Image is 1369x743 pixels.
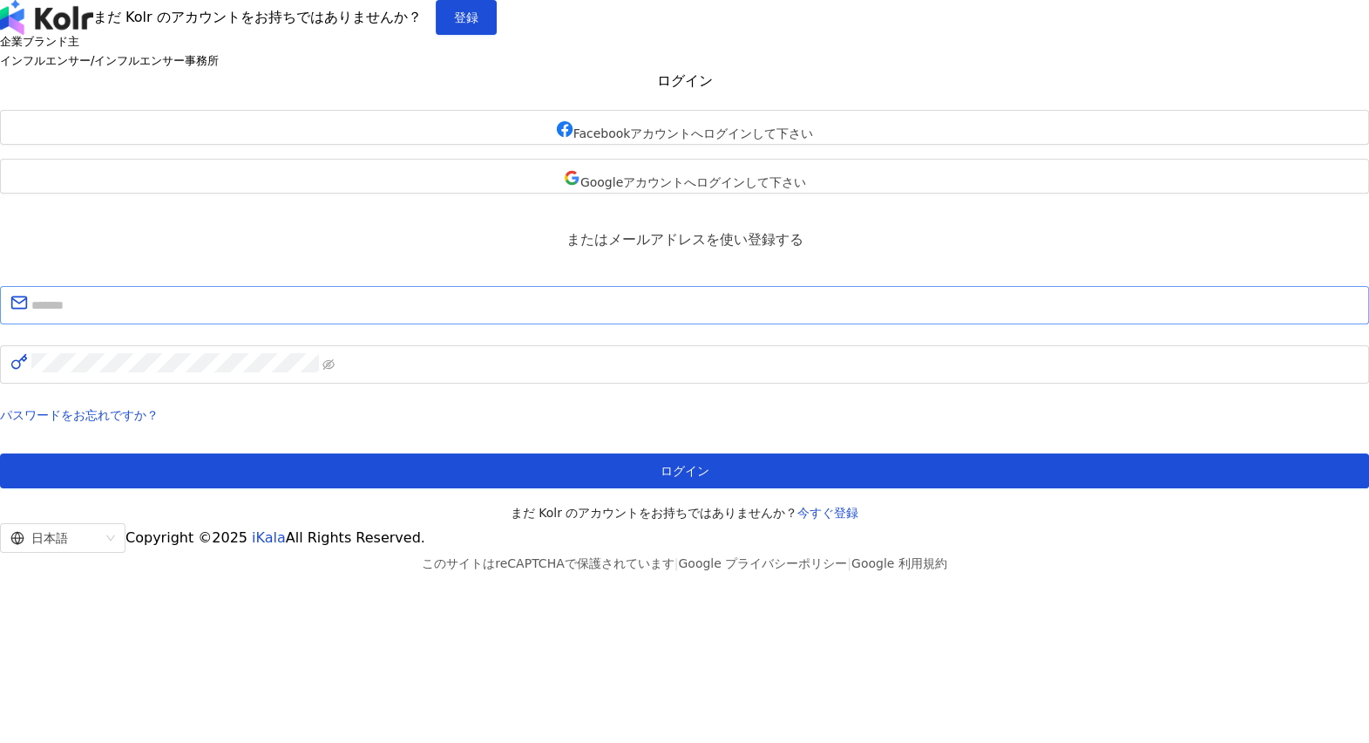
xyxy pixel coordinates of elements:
[573,126,814,140] span: Facebookアカウントへログインして下さい
[552,228,817,250] span: またはメールアドレスを使い登録する
[454,10,478,24] span: 登録
[10,524,99,552] div: 日本語
[93,9,422,25] span: まだ Kolr のアカウントをお持ちではありませんか？
[678,556,847,570] a: Google プライバシーポリシー
[657,72,713,89] span: ログイン
[847,556,851,570] span: |
[422,553,947,574] span: このサイトはreCAPTCHAで保護されています
[674,556,679,570] span: |
[125,529,425,546] span: Copyright © 2025 All Rights Reserved.
[252,529,286,546] a: iKala
[580,175,806,189] span: Googleアカウントへログインして下さい
[322,358,335,371] span: eye-invisible
[661,464,709,478] span: ログイン
[797,506,858,520] a: 今すぐ登録
[511,502,859,523] span: まだ Kolr のアカウントをお持ちではありませんか？
[851,556,947,570] a: Google 利用規約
